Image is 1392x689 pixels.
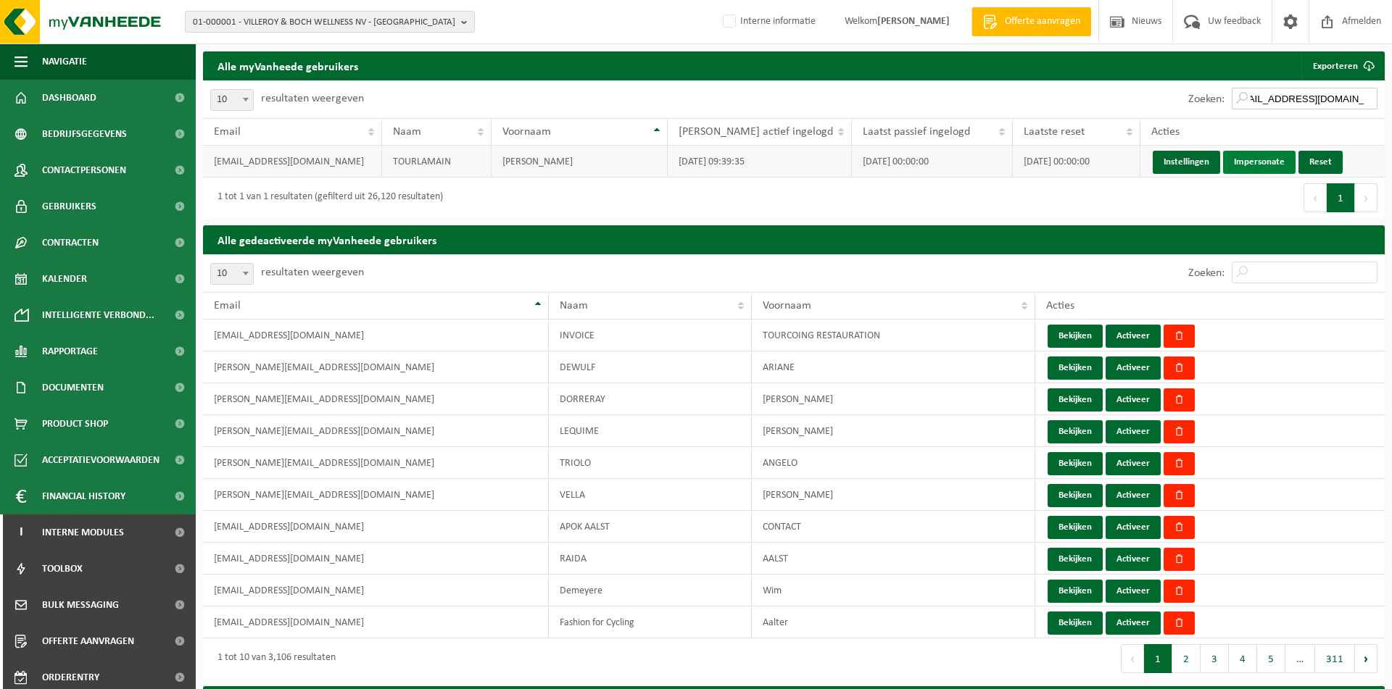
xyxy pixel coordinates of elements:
td: [DATE] 00:00:00 [1013,146,1140,178]
td: [EMAIL_ADDRESS][DOMAIN_NAME] [203,575,549,606]
span: Financial History [42,478,125,514]
span: Laatst passief ingelogd [863,126,970,138]
button: Previous [1304,183,1327,212]
td: [EMAIL_ADDRESS][DOMAIN_NAME] [203,511,549,543]
button: Activeer [1106,325,1161,348]
label: Zoeken: [1188,93,1225,105]
td: RAIDA [549,543,752,575]
td: [EMAIL_ADDRESS][DOMAIN_NAME] [203,543,549,575]
a: Offerte aanvragen [971,7,1091,36]
span: Naam [560,300,588,312]
button: 311 [1315,644,1355,673]
button: Next [1355,644,1377,673]
button: Bekijken [1048,548,1103,571]
button: Bekijken [1048,388,1103,412]
span: Offerte aanvragen [1001,14,1084,29]
span: Voornaam [763,300,811,312]
button: Activeer [1106,420,1161,443]
span: Offerte aanvragen [42,623,134,659]
span: Intelligente verbond... [42,297,154,333]
span: Toolbox [42,551,83,587]
label: Interne informatie [720,11,816,33]
button: 1 [1327,183,1355,212]
td: Aalter [752,606,1035,638]
h2: Alle gedeactiveerde myVanheede gebruikers [203,225,1385,254]
span: 10 [211,264,253,284]
span: Acties [1151,126,1180,138]
button: Bekijken [1048,356,1103,380]
button: Activeer [1106,388,1161,412]
span: 01-000001 - VILLEROY & BOCH WELLNESS NV - [GEOGRAPHIC_DATA] [193,12,455,33]
td: [EMAIL_ADDRESS][DOMAIN_NAME] [203,606,549,638]
span: Gebruikers [42,188,96,225]
td: TOURCOING RESTAURATION [752,320,1035,351]
button: Previous [1121,644,1144,673]
span: Email [214,126,241,138]
span: 10 [210,263,254,285]
button: Bekijken [1048,452,1103,475]
td: [PERSON_NAME][EMAIL_ADDRESS][DOMAIN_NAME] [203,383,549,415]
span: Dashboard [42,80,96,116]
td: Demeyere [549,575,752,606]
span: I [14,514,28,551]
td: [DATE] 09:39:35 [668,146,852,178]
td: [PERSON_NAME] [752,479,1035,511]
td: [DATE] 00:00:00 [852,146,1013,178]
button: 3 [1201,644,1229,673]
button: Next [1355,183,1377,212]
button: 5 [1257,644,1285,673]
label: resultaten weergeven [261,93,364,104]
td: [PERSON_NAME] [492,146,668,178]
button: Bekijken [1048,611,1103,635]
span: Email [214,300,241,312]
span: Product Shop [42,406,108,442]
button: 1 [1144,644,1172,673]
button: Bekijken [1048,484,1103,507]
button: Activeer [1106,484,1161,507]
td: Wim [752,575,1035,606]
span: Laatste reset [1024,126,1085,138]
span: Contracten [42,225,99,261]
span: 10 [210,89,254,111]
td: TRIOLO [549,447,752,479]
a: Exporteren [1301,51,1383,80]
span: Naam [393,126,421,138]
h2: Alle myVanheede gebruikers [203,51,373,80]
div: 1 tot 10 van 3,106 resultaten [210,646,336,672]
td: INVOICE [549,320,752,351]
td: TOURLAMAIN [382,146,492,178]
a: Reset [1298,151,1343,174]
button: Activeer [1106,580,1161,603]
td: Fashion for Cycling [549,606,752,638]
button: Bekijken [1048,516,1103,539]
td: LEQUIME [549,415,752,447]
label: resultaten weergeven [261,267,364,278]
button: Bekijken [1048,325,1103,348]
button: Activeer [1106,452,1161,475]
td: [PERSON_NAME][EMAIL_ADDRESS][DOMAIN_NAME] [203,415,549,447]
td: [EMAIL_ADDRESS][DOMAIN_NAME] [203,320,549,351]
td: CONTACT [752,511,1035,543]
button: Bekijken [1048,580,1103,603]
td: DORRERAY [549,383,752,415]
a: Impersonate [1223,151,1296,174]
span: 10 [211,90,253,110]
span: Kalender [42,261,87,297]
span: Navigatie [42,43,87,80]
span: Interne modules [42,514,124,551]
span: Contactpersonen [42,152,126,188]
strong: [PERSON_NAME] [877,16,950,27]
button: Activeer [1106,356,1161,380]
span: Voornaam [502,126,551,138]
button: 4 [1229,644,1257,673]
td: [PERSON_NAME] [752,415,1035,447]
span: Acceptatievoorwaarden [42,442,159,478]
div: 1 tot 1 van 1 resultaten (gefilterd uit 26,120 resultaten) [210,185,443,211]
button: Activeer [1106,548,1161,571]
td: APOK AALST [549,511,752,543]
span: Bulk Messaging [42,587,119,623]
span: Rapportage [42,333,98,369]
td: DEWULF [549,351,752,383]
button: Activeer [1106,516,1161,539]
span: … [1285,644,1315,673]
